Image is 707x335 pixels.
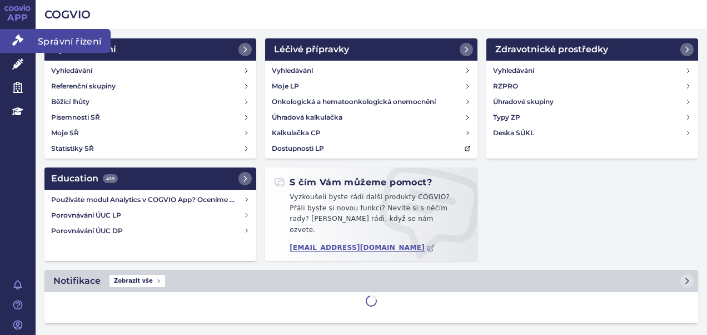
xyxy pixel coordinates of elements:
a: Léčivé přípravky [265,38,477,61]
h4: Deska SÚKL [493,127,534,139]
h4: Statistiky SŘ [51,143,94,154]
a: Moje SŘ [47,125,254,141]
h4: Běžící lhůty [51,96,89,107]
a: Statistiky SŘ [47,141,254,156]
a: Moje LP [267,78,475,94]
h4: Kalkulačka CP [272,127,321,139]
h4: Typy ZP [493,112,520,123]
a: Používáte modul Analytics v COGVIO App? Oceníme Vaši zpětnou vazbu! [47,192,254,208]
a: Deska SÚKL [489,125,696,141]
a: Typy ZP [489,110,696,125]
h2: S čím Vám můžeme pomoct? [274,176,432,189]
h4: Porovnávání ÚUC LP [51,210,243,221]
h4: Písemnosti SŘ [51,112,100,123]
h4: Vyhledávání [51,65,92,76]
p: Vyzkoušeli byste rádi další produkty COGVIO? Přáli byste si novou funkci? Nevíte si s něčím rady?... [274,192,468,240]
span: Zobrazit vše [109,275,165,287]
a: Úhradová kalkulačka [267,110,475,125]
h4: Úhradové skupiny [493,96,554,107]
h2: Léčivé přípravky [274,43,349,56]
h2: COGVIO [44,7,698,22]
a: Porovnávání ÚUC LP [47,208,254,223]
h4: Vyhledávání [272,65,313,76]
h4: Porovnávání ÚUC DP [51,225,243,237]
h4: Vyhledávání [493,65,534,76]
h4: Onkologická a hematoonkologická onemocnění [272,96,436,107]
h4: Moje LP [272,81,299,92]
h4: Úhradová kalkulačka [272,112,342,123]
h2: Zdravotnické prostředky [495,43,608,56]
a: Běžící lhůty [47,94,254,110]
a: Porovnávání ÚUC DP [47,223,254,239]
a: RZPRO [489,78,696,94]
h4: Moje SŘ [51,127,79,139]
a: Referenční skupiny [47,78,254,94]
a: Kalkulačka CP [267,125,475,141]
a: NotifikaceZobrazit vše [44,270,698,292]
a: Zdravotnické prostředky [486,38,698,61]
h4: Dostupnosti LP [272,143,324,154]
a: Dostupnosti LP [267,141,475,156]
a: Vyhledávání [489,63,696,78]
a: Education439 [44,167,256,190]
h4: RZPRO [493,81,518,92]
a: Vyhledávání [47,63,254,78]
span: 439 [103,174,118,183]
a: Vyhledávání [267,63,475,78]
h4: Referenční skupiny [51,81,116,92]
a: Písemnosti SŘ [47,110,254,125]
h2: Education [51,172,118,185]
span: Správní řízení [36,29,111,52]
h2: Notifikace [53,274,101,288]
a: Onkologická a hematoonkologická onemocnění [267,94,475,110]
a: Správní řízení [44,38,256,61]
a: Úhradové skupiny [489,94,696,110]
a: [EMAIL_ADDRESS][DOMAIN_NAME] [290,244,435,252]
h4: Používáte modul Analytics v COGVIO App? Oceníme Vaši zpětnou vazbu! [51,194,243,205]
